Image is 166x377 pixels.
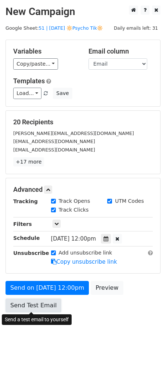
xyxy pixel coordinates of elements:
h5: Email column [89,47,153,55]
a: Preview [91,281,123,295]
span: [DATE] 12:00pm [51,235,96,242]
small: [EMAIL_ADDRESS][DOMAIN_NAME] [13,147,95,153]
label: Track Clicks [59,206,89,214]
h2: New Campaign [6,6,160,18]
span: Daily emails left: 31 [111,24,160,32]
label: Track Opens [59,197,90,205]
div: Send a test email to yourself [2,314,72,325]
h5: 20 Recipients [13,118,153,126]
strong: Tracking [13,198,38,204]
a: Daily emails left: 31 [111,25,160,31]
a: +17 more [13,157,44,166]
strong: Filters [13,221,32,227]
h5: Advanced [13,186,153,194]
a: Load... [13,88,41,99]
h5: Variables [13,47,77,55]
small: Google Sheet: [6,25,103,31]
a: Templates [13,77,45,85]
small: [EMAIL_ADDRESS][DOMAIN_NAME] [13,139,95,144]
iframe: Chat Widget [129,342,166,377]
strong: Schedule [13,235,40,241]
a: Copy unsubscribe link [51,259,117,265]
a: Send Test Email [6,299,61,312]
small: [PERSON_NAME][EMAIL_ADDRESS][DOMAIN_NAME] [13,131,134,136]
label: Add unsubscribe link [59,249,112,257]
a: Copy/paste... [13,58,58,70]
strong: Unsubscribe [13,250,49,256]
a: 51 | [DATE] 🔆Psycho Tik🔆 [39,25,103,31]
a: Send on [DATE] 12:00pm [6,281,89,295]
button: Save [53,88,72,99]
label: UTM Codes [115,197,144,205]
